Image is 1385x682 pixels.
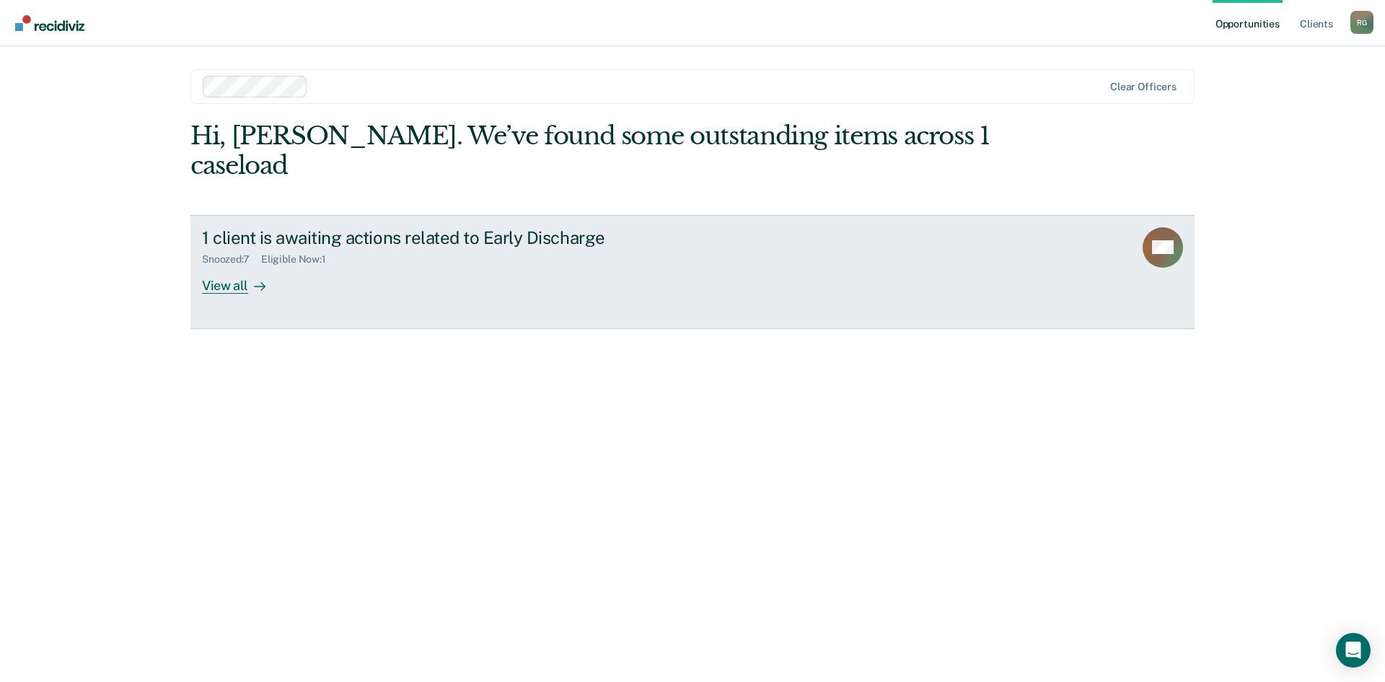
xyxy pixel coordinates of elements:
div: Snoozed : 7 [202,253,261,266]
div: Eligible Now : 1 [261,253,338,266]
div: Open Intercom Messenger [1336,633,1371,668]
div: R G [1350,11,1373,34]
a: 1 client is awaiting actions related to Early DischargeSnoozed:7Eligible Now:1View all [190,215,1195,329]
div: Hi, [PERSON_NAME]. We’ve found some outstanding items across 1 caseload [190,121,994,180]
div: View all [202,266,283,294]
div: Clear officers [1110,81,1177,93]
button: Profile dropdown button [1350,11,1373,34]
div: 1 client is awaiting actions related to Early Discharge [202,227,708,248]
img: Recidiviz [15,15,84,31]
